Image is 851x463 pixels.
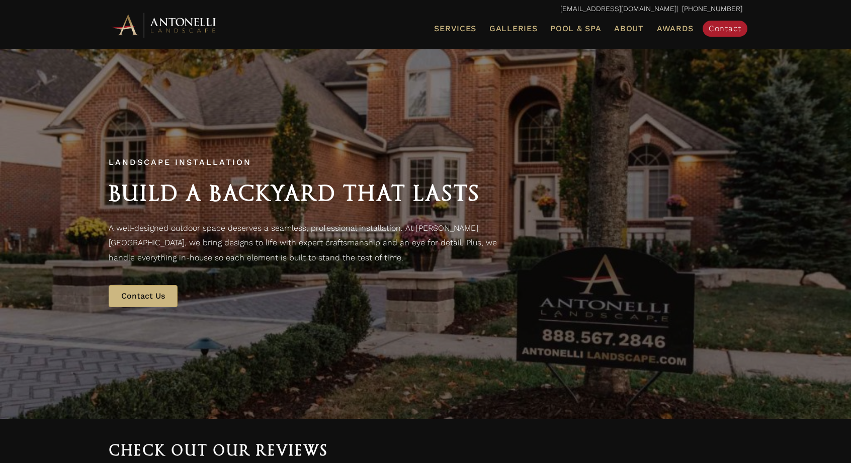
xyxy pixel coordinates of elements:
a: Galleries [485,22,541,35]
span: Awards [657,24,694,33]
span: Build a Backyard That Lasts [109,180,480,206]
p: A well-designed outdoor space deserves a seamless, professional installation. At [PERSON_NAME][GE... [109,221,501,265]
span: Contact Us [121,291,165,301]
a: Awards [653,22,698,35]
span: Galleries [489,24,537,33]
p: | [PHONE_NUMBER] [109,3,742,16]
span: Contact [709,24,741,33]
img: Antonelli Horizontal Logo [109,11,219,39]
span: Pool & Spa [550,24,601,33]
a: Contact [703,21,747,37]
a: [EMAIL_ADDRESS][DOMAIN_NAME] [560,5,676,13]
span: Check out our reviews [109,442,328,459]
a: About [610,22,648,35]
a: Contact Us [109,285,178,307]
span: About [614,25,644,33]
span: Landscape Installation [109,157,251,167]
a: Pool & Spa [546,22,605,35]
span: Services [434,25,476,33]
a: Services [430,22,480,35]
